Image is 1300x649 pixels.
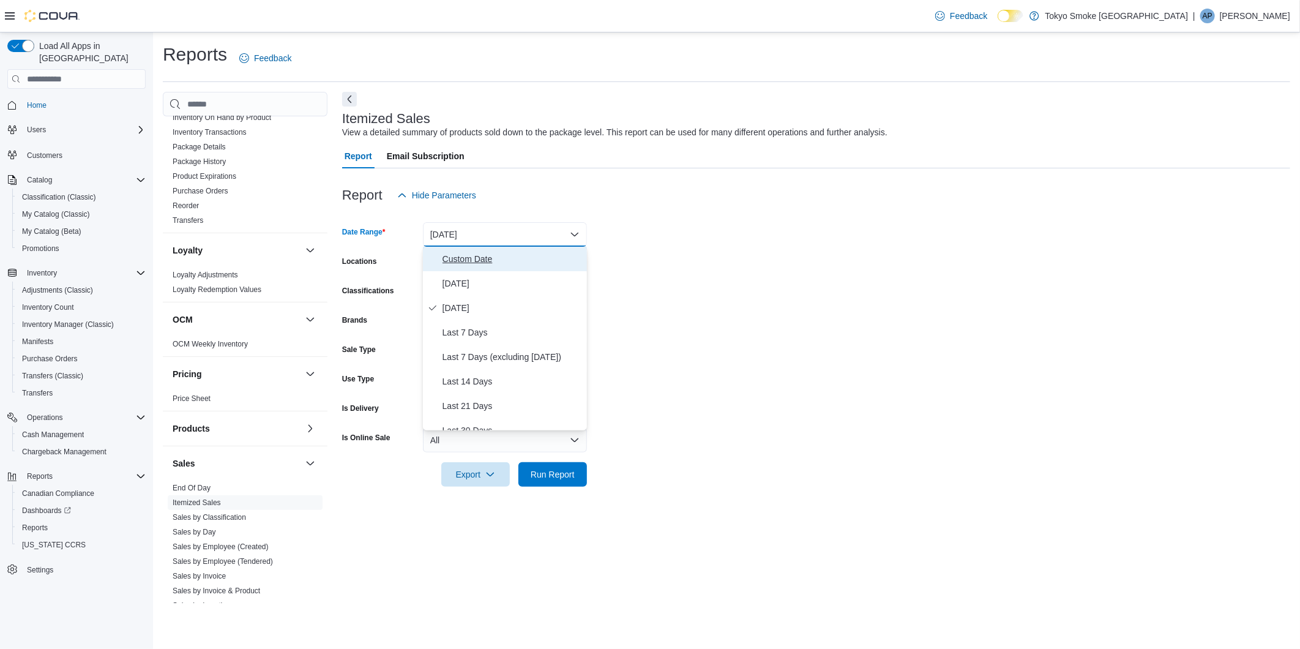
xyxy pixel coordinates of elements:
button: [DATE] [423,222,587,247]
span: Sales by Employee (Tendered) [173,557,273,566]
button: Hide Parameters [392,183,481,208]
a: Sales by Location [173,601,231,610]
a: Dashboards [12,502,151,519]
h1: Reports [163,42,227,67]
span: Package Details [173,142,226,152]
span: Inventory [22,266,146,280]
span: Reports [22,523,48,533]
span: Inventory Count [22,302,74,312]
span: Loyalty Redemption Values [173,285,261,294]
a: Chargeback Management [17,445,111,459]
span: OCM Weekly Inventory [173,339,248,349]
span: [DATE] [443,301,582,315]
button: Users [22,122,51,137]
button: Reports [2,468,151,485]
a: Package History [173,157,226,166]
a: Promotions [17,241,64,256]
nav: Complex example [7,91,146,610]
span: Classification (Classic) [22,192,96,202]
span: Last 7 Days [443,325,582,340]
a: Adjustments (Classic) [17,283,98,298]
img: Cova [24,10,80,22]
a: Transfers (Classic) [17,369,88,383]
h3: Itemized Sales [342,111,430,126]
a: Inventory On Hand by Product [173,113,271,122]
span: Report [345,144,372,168]
button: Customers [2,146,151,163]
span: Settings [22,562,146,577]
span: Sales by Invoice [173,571,226,581]
span: Reports [22,469,146,484]
a: Home [22,98,51,113]
button: Promotions [12,240,151,257]
button: All [423,428,587,452]
a: Feedback [930,4,992,28]
span: Manifests [17,334,146,349]
span: Sales by Classification [173,512,246,522]
span: Sales by Invoice & Product [173,586,260,596]
a: [US_STATE] CCRS [17,538,91,552]
a: Reorder [173,201,199,210]
button: OCM [303,312,318,327]
span: Dashboards [17,503,146,518]
span: Washington CCRS [17,538,146,552]
span: Last 14 Days [443,374,582,389]
span: My Catalog (Beta) [22,227,81,236]
div: Loyalty [163,268,327,302]
button: Classification (Classic) [12,189,151,206]
button: Products [173,422,301,435]
button: Loyalty [303,243,318,258]
div: Select listbox [423,247,587,430]
span: Reports [27,471,53,481]
a: Inventory Transactions [173,128,247,137]
span: Purchase Orders [22,354,78,364]
span: Adjustments (Classic) [22,285,93,295]
a: Inventory Manager (Classic) [17,317,119,332]
button: Transfers [12,385,151,402]
button: Inventory [22,266,62,280]
span: Sales by Day [173,527,216,537]
span: Last 21 Days [443,399,582,413]
span: Users [22,122,146,137]
span: [US_STATE] CCRS [22,540,86,550]
span: Reports [17,520,146,535]
a: My Catalog (Beta) [17,224,86,239]
span: Reorder [173,201,199,211]
a: Cash Management [17,427,89,442]
span: Hide Parameters [412,189,476,201]
button: Loyalty [173,244,301,257]
p: [PERSON_NAME] [1220,9,1290,23]
span: Cash Management [17,427,146,442]
label: Use Type [342,374,374,384]
span: Chargeback Management [17,445,146,459]
button: Sales [173,457,301,470]
span: Purchase Orders [17,351,146,366]
button: Reports [22,469,58,484]
button: Chargeback Management [12,443,151,460]
a: Inventory Count [17,300,79,315]
span: Promotions [22,244,59,253]
input: Dark Mode [998,10,1023,23]
span: Transfers (Classic) [22,371,83,381]
a: Product Expirations [173,172,236,181]
button: Operations [22,410,68,425]
span: Dashboards [22,506,71,516]
span: Feedback [254,52,291,64]
span: My Catalog (Beta) [17,224,146,239]
label: Is Delivery [342,403,379,413]
a: Loyalty Adjustments [173,271,238,279]
a: Settings [22,563,58,577]
span: Customers [22,147,146,162]
button: Adjustments (Classic) [12,282,151,299]
span: Transfers [17,386,146,400]
h3: OCM [173,313,193,326]
span: Feedback [950,10,987,22]
span: Settings [27,565,53,575]
a: Canadian Compliance [17,486,99,501]
span: Inventory Transactions [173,127,247,137]
span: Load All Apps in [GEOGRAPHIC_DATA] [34,40,146,64]
span: Manifests [22,337,53,347]
label: Classifications [342,286,394,296]
button: Products [303,421,318,436]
